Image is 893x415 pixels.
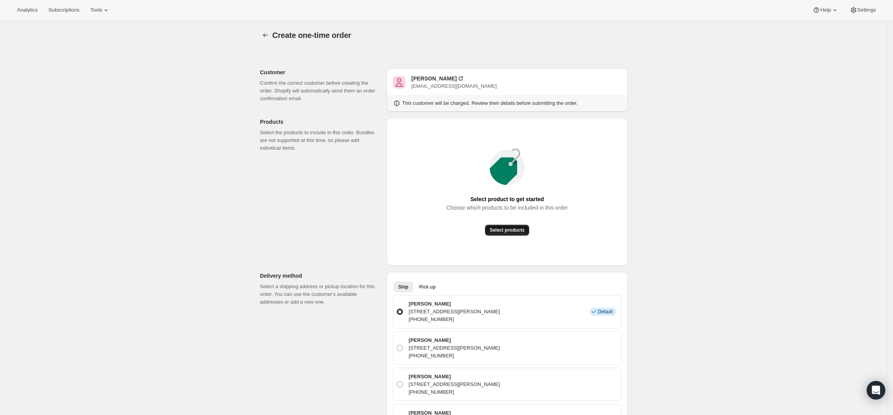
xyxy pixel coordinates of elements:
p: [PHONE_NUMBER] [409,316,500,323]
p: Customer [260,68,381,76]
div: Open Intercom Messenger [867,381,885,400]
button: Tools [86,5,115,15]
span: Eric Freund [393,76,405,89]
span: Tools [90,7,102,13]
span: Ship [398,284,408,290]
p: Products [260,118,381,126]
p: [PHONE_NUMBER] [409,388,500,396]
span: Select products [490,227,524,233]
span: Create one-time order [273,31,351,39]
span: Settings [857,7,876,13]
span: Analytics [17,7,38,13]
p: [PHONE_NUMBER] [409,352,500,360]
button: Settings [845,5,881,15]
span: Help [820,7,831,13]
p: [STREET_ADDRESS][PERSON_NAME] [409,308,500,316]
button: Subscriptions [44,5,84,15]
p: [STREET_ADDRESS][PERSON_NAME] [409,344,500,352]
p: [STREET_ADDRESS][PERSON_NAME] [409,381,500,388]
span: Subscriptions [48,7,79,13]
span: Select product to get started [470,194,544,205]
button: Help [808,5,843,15]
p: [PERSON_NAME] [409,300,500,308]
span: Pick up [419,284,436,290]
p: This customer will be charged. Review their details before submitting the order. [402,99,578,107]
span: Choose which products to be included in this order [446,202,568,213]
span: Default [598,309,612,315]
p: Confirm the correct customer before creating the order. Shopify will automatically send them an o... [260,79,381,102]
div: [PERSON_NAME] [411,75,457,82]
span: [EMAIL_ADDRESS][DOMAIN_NAME] [411,83,497,89]
p: [PERSON_NAME] [409,336,500,344]
p: Select the products to include in this order. Bundles are not supported at this time, so please a... [260,129,381,152]
button: Analytics [12,5,42,15]
p: Select a shipping address or pickup location for this order. You can use the customer's available... [260,283,381,306]
button: Select products [485,225,529,236]
p: [PERSON_NAME] [409,373,500,381]
p: Delivery method [260,272,381,280]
